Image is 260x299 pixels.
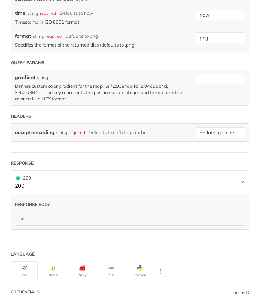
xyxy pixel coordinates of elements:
[15,127,54,138] label: accept-encoding
[157,268,164,274] svg: More ellipsis
[233,290,249,295] div: QueryInformation
[15,212,245,225] div: json
[233,290,245,295] div: Query
[16,176,20,180] span: 200
[65,33,98,40] div: Defaults to png
[126,261,153,281] button: Python
[40,261,67,281] button: Node
[155,266,166,276] button: More Languages
[15,83,192,102] p: Defines custom color gradient for the map. i.e "1:93e4dd4d, 2:94d6ab4d, 3:9bca864d". The key repr...
[15,74,35,81] label: gradient
[56,127,67,138] div: string
[15,42,192,48] p: Specifies the format of the returned tiles (defaults to .png)
[40,10,56,17] div: required
[69,127,85,138] div: required
[15,174,245,190] button: 200 200200
[15,182,31,190] p: 200
[46,33,62,39] div: required
[240,179,245,185] svg: Chevron
[11,160,34,166] div: Response
[27,10,38,17] div: string
[15,174,31,182] div: 200
[11,251,35,257] div: Language
[15,19,192,25] p: Timestamp in ISO 8601 format
[11,113,31,120] div: Headers
[37,74,48,81] div: string
[89,127,146,138] div: Defaults to deflate, gzip, br
[11,194,249,230] div: 200 200200
[11,261,38,281] button: Shell
[15,32,31,40] label: format
[97,261,125,281] button: PHP
[15,201,50,208] div: Response body
[11,289,40,295] div: Credentials
[33,33,44,39] div: string
[60,10,93,17] div: Defaults to now
[68,261,96,281] button: Ruby
[246,291,249,294] i: Information
[15,10,25,17] label: time
[11,60,44,66] div: Query Params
